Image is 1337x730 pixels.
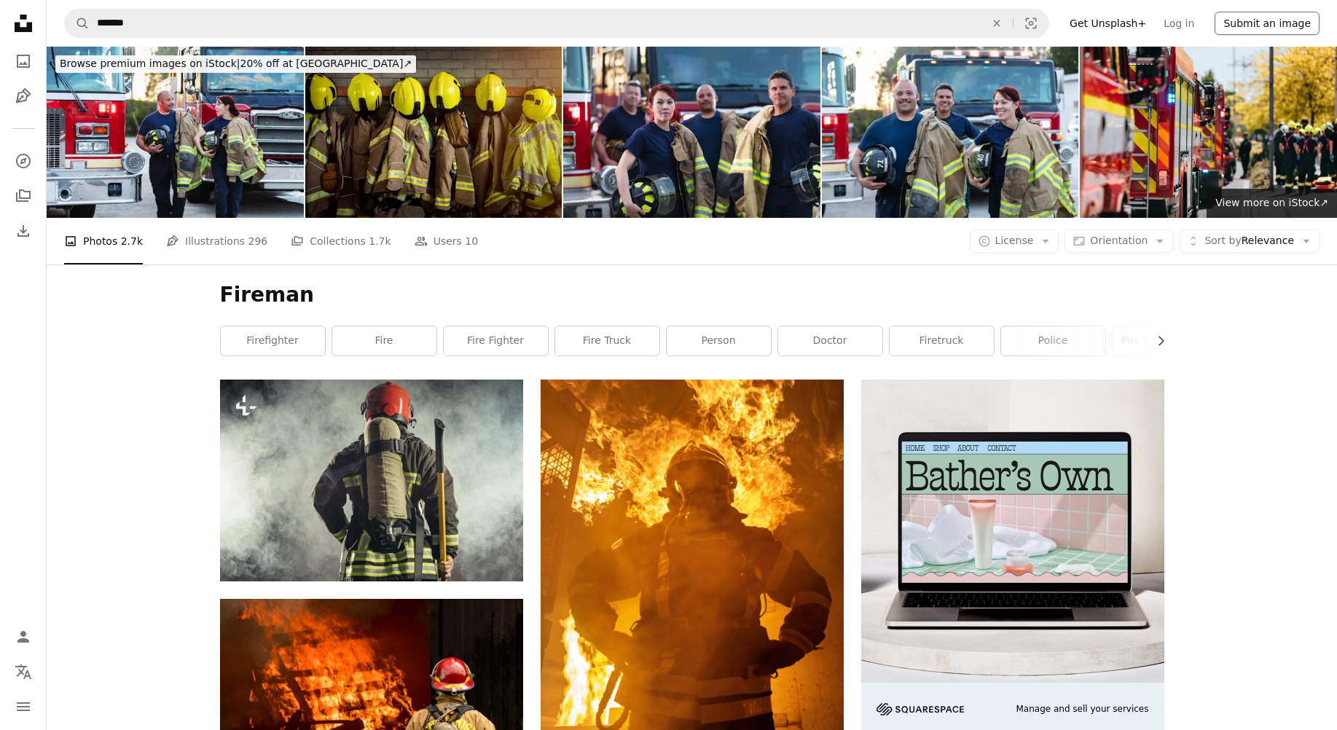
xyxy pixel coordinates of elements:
a: rear view on reverent, confident man working in fire station ready to save people from fire in em... [220,474,523,487]
a: Download History [9,216,38,246]
a: person [667,326,771,356]
a: View more on iStock↗ [1207,189,1337,218]
span: Orientation [1090,235,1148,246]
a: Illustrations [9,82,38,111]
a: Get Unsplash+ [1061,12,1155,35]
a: fire [332,326,436,356]
a: Illustrations 296 [166,218,267,264]
div: 20% off at [GEOGRAPHIC_DATA] ↗ [55,55,416,73]
button: Visual search [1013,9,1048,37]
span: Sort by [1204,235,1241,246]
button: scroll list to the right [1148,326,1164,356]
span: 296 [248,233,268,249]
img: rear view on reverent, confident man working in fire station ready to save people from fire in em... [220,380,523,581]
a: fire extinguisher [1113,326,1217,356]
a: Collections 1.7k [291,218,391,264]
a: firefighter [221,326,325,356]
span: Manage and sell your services [1016,703,1148,715]
button: Orientation [1064,229,1173,253]
img: file-1705255347840-230a6ab5bca9image [877,703,964,715]
img: Two multiracial firefighters carrying protective gear [47,47,304,218]
a: doctor [778,326,882,356]
img: Red fire trucks in row [1080,47,1337,218]
img: Three multiracial firefighters carrying protective gear [822,47,1079,218]
a: fire fighter [444,326,548,356]
button: Sort byRelevance [1179,229,1320,253]
span: Browse premium images on iStock | [60,58,240,69]
button: License [970,229,1059,253]
span: License [995,235,1034,246]
a: Log in [1155,12,1203,35]
a: Home — Unsplash [9,9,38,41]
a: a firefighter standing in front of a large fire [541,600,844,613]
button: Clear [981,9,1013,37]
button: Menu [9,692,38,721]
span: 1.7k [369,233,391,249]
span: 10 [465,233,478,249]
a: police [1001,326,1105,356]
a: firetruck [890,326,994,356]
span: View more on iStock ↗ [1215,197,1328,208]
a: fireman looking at fire [220,693,523,706]
img: file-1707883121023-8e3502977149image [861,380,1164,683]
a: Users 10 [415,218,479,264]
h1: Fireman [220,282,1164,308]
button: Submit an image [1215,12,1320,35]
a: Explore [9,146,38,176]
a: Photos [9,47,38,76]
button: Search Unsplash [65,9,90,37]
img: Firefighter [305,47,562,218]
img: Female firefighter and group of firemen with fire trucks [563,47,820,218]
a: Log in / Sign up [9,622,38,651]
a: fire truck [555,326,659,356]
a: Browse premium images on iStock|20% off at [GEOGRAPHIC_DATA]↗ [47,47,425,82]
button: Language [9,657,38,686]
span: Relevance [1204,234,1294,248]
a: Collections [9,181,38,211]
form: Find visuals sitewide [64,9,1049,38]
